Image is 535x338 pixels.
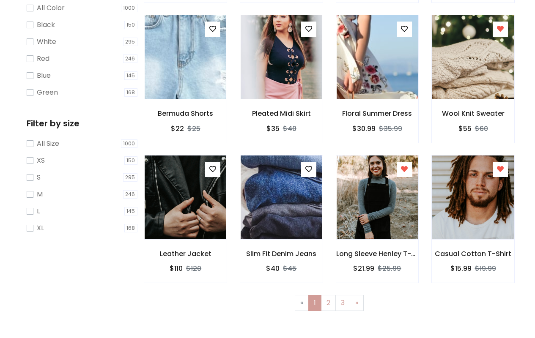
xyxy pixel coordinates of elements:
[37,172,41,183] label: S
[150,295,508,311] nav: Page navigation
[123,38,138,46] span: 295
[124,207,138,215] span: 145
[240,250,323,258] h6: Slim Fit Denim Jeans
[37,3,65,13] label: All Color
[432,250,514,258] h6: Casual Cotton T-Shirt
[355,298,358,308] span: »
[37,139,59,149] label: All Size
[121,139,138,148] span: 1000
[37,71,51,81] label: Blue
[170,264,183,273] h6: $110
[353,264,374,273] h6: $21.99
[336,250,419,258] h6: Long Sleeve Henley T-Shirt
[171,125,184,133] h6: $22
[123,173,138,182] span: 295
[475,124,488,134] del: $60
[266,264,280,273] h6: $40
[144,109,227,117] h6: Bermuda Shorts
[37,54,49,64] label: Red
[37,37,56,47] label: White
[187,124,200,134] del: $25
[432,109,514,117] h6: Wool Knit Sweater
[37,20,55,30] label: Black
[378,264,401,273] del: $25.99
[123,55,138,63] span: 246
[336,109,419,117] h6: Floral Summer Dress
[37,155,45,166] label: XS
[475,264,496,273] del: $19.99
[37,223,44,233] label: XL
[124,21,138,29] span: 150
[379,124,402,134] del: $35.99
[458,125,472,133] h6: $55
[186,264,201,273] del: $120
[37,87,58,98] label: Green
[124,156,138,165] span: 150
[124,88,138,97] span: 168
[321,295,336,311] a: 2
[121,4,138,12] span: 1000
[335,295,350,311] a: 3
[37,189,43,199] label: M
[266,125,280,133] h6: $35
[450,264,472,273] h6: $15.99
[308,295,321,311] a: 1
[352,125,376,133] h6: $30.99
[37,206,40,216] label: L
[27,118,137,128] h5: Filter by size
[240,109,323,117] h6: Pleated Midi Skirt
[283,124,296,134] del: $40
[124,224,138,232] span: 168
[123,190,138,199] span: 246
[144,250,227,258] h6: Leather Jacket
[350,295,364,311] a: Next
[283,264,296,273] del: $45
[124,71,138,80] span: 145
